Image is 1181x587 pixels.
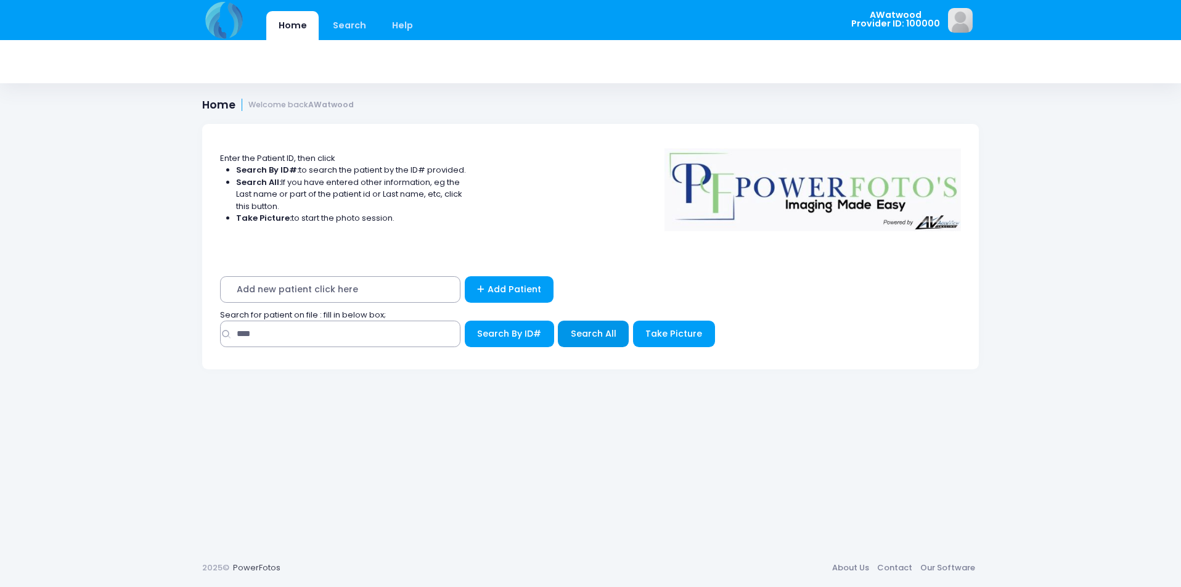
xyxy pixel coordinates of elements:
strong: Search By ID#: [236,164,299,176]
span: Search All [571,327,616,340]
a: Contact [873,557,916,579]
strong: AWatwood [308,99,354,110]
a: About Us [828,557,873,579]
span: Search By ID# [477,327,541,340]
a: Help [380,11,425,40]
span: Enter the Patient ID, then click [220,152,335,164]
strong: Search All: [236,176,281,188]
strong: Take Picture: [236,212,292,224]
span: Add new patient click here [220,276,460,303]
a: PowerFotos [233,562,280,573]
img: Logo [659,140,967,231]
span: Search for patient on file : fill in below box; [220,309,386,321]
a: Add Patient [465,276,554,303]
h1: Home [202,99,354,112]
img: image [948,8,973,33]
li: If you have entered other information, eg the Last name or part of the patient id or Last name, e... [236,176,467,213]
span: AWatwood Provider ID: 100000 [851,10,940,28]
li: to start the photo session. [236,212,467,224]
button: Search All [558,321,629,347]
button: Search By ID# [465,321,554,347]
span: Take Picture [645,327,702,340]
small: Welcome back [248,101,354,110]
a: Search [321,11,378,40]
span: 2025© [202,562,229,573]
a: Our Software [916,557,979,579]
a: Home [266,11,319,40]
li: to search the patient by the ID# provided. [236,164,467,176]
button: Take Picture [633,321,715,347]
